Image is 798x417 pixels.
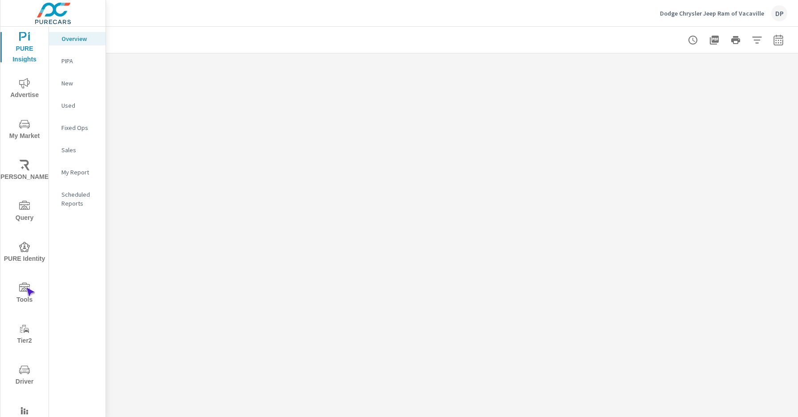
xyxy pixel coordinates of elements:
[3,78,46,101] span: Advertise
[3,242,46,264] span: PURE Identity
[705,31,723,49] button: "Export Report to PDF"
[727,31,745,49] button: Print Report
[3,283,46,305] span: Tools
[49,77,106,90] div: New
[61,190,98,208] p: Scheduled Reports
[49,121,106,134] div: Fixed Ops
[49,143,106,157] div: Sales
[748,31,766,49] button: Apply Filters
[769,31,787,49] button: Select Date Range
[49,32,106,45] div: Overview
[61,123,98,132] p: Fixed Ops
[61,57,98,65] p: PIPA
[49,99,106,112] div: Used
[61,79,98,88] p: New
[3,364,46,387] span: Driver
[3,160,46,182] span: [PERSON_NAME]
[49,166,106,179] div: My Report
[61,168,98,177] p: My Report
[3,32,46,65] span: PURE Insights
[49,188,106,210] div: Scheduled Reports
[49,54,106,68] div: PIPA
[660,9,764,17] p: Dodge Chrysler Jeep Ram of Vacaville
[3,119,46,142] span: My Market
[3,201,46,223] span: Query
[61,34,98,43] p: Overview
[61,146,98,154] p: Sales
[771,5,787,21] div: DP
[3,324,46,346] span: Tier2
[61,101,98,110] p: Used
